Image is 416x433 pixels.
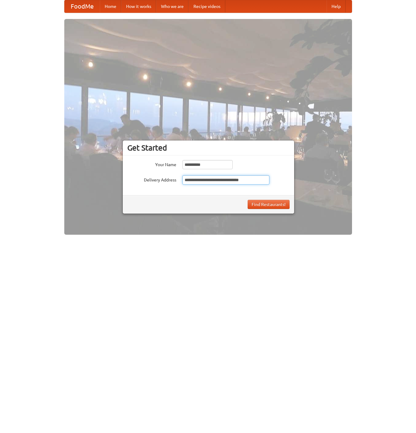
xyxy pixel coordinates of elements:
label: Your Name [127,160,176,168]
h3: Get Started [127,143,290,152]
a: Home [100,0,121,13]
a: How it works [121,0,156,13]
button: Find Restaurants! [248,200,290,209]
label: Delivery Address [127,175,176,183]
a: Help [327,0,346,13]
a: Recipe videos [189,0,225,13]
a: FoodMe [65,0,100,13]
a: Who we are [156,0,189,13]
